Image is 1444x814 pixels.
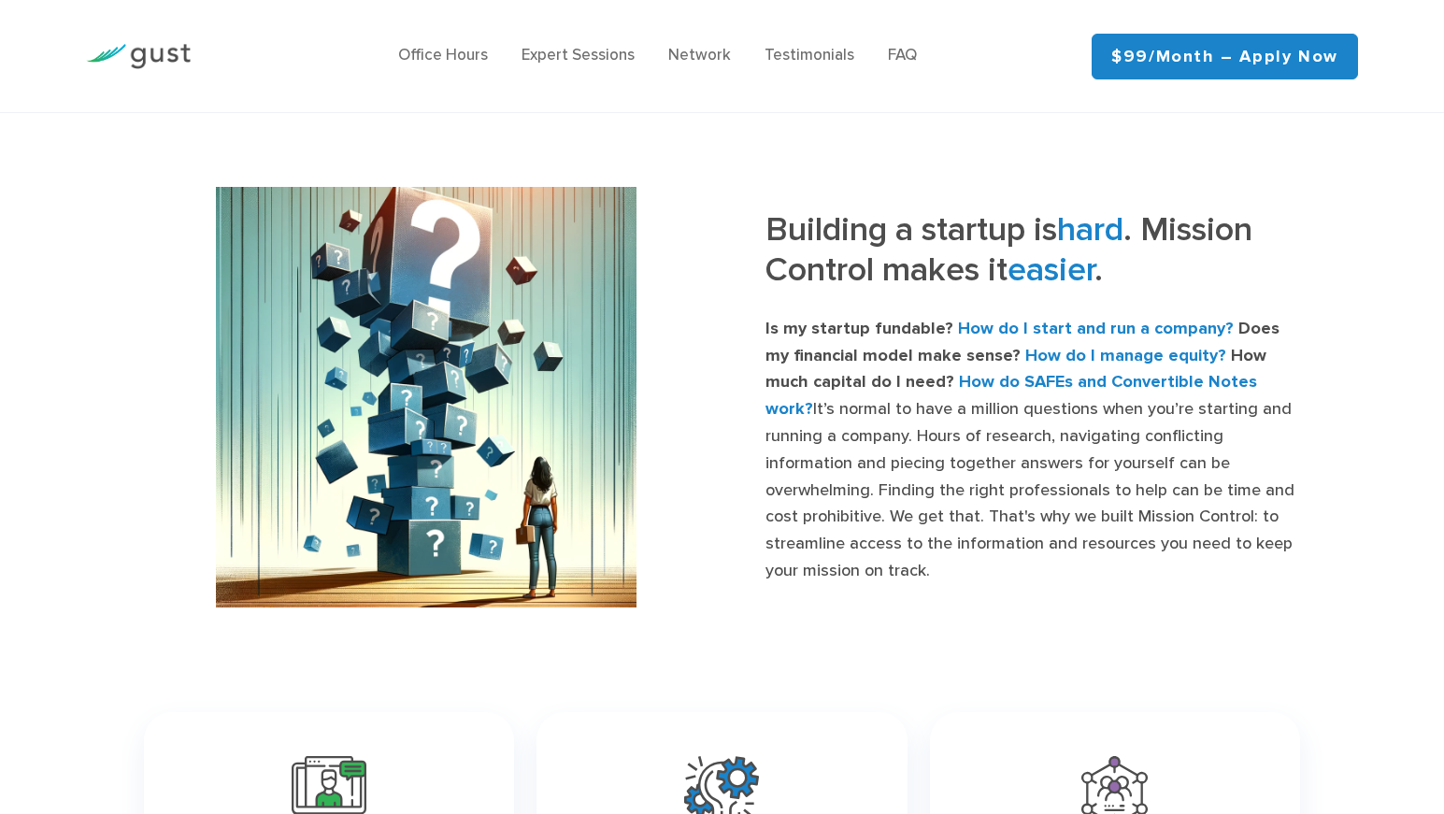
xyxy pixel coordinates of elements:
span: hard [1057,209,1123,250]
strong: Is my startup fundable? [765,319,953,338]
span: easier [1008,250,1094,290]
a: Network [668,46,731,64]
a: FAQ [888,46,917,64]
img: Startup founder feeling the pressure of a big stack of unknowns [216,187,636,607]
img: Gust Logo [86,44,191,69]
h3: Building a startup is . Mission Control makes it . [765,209,1299,303]
a: Expert Sessions [522,46,635,64]
a: Testimonials [765,46,854,64]
p: It’s normal to have a million questions when you’re starting and running a company. Hours of rese... [765,316,1299,585]
strong: How do SAFEs and Convertible Notes work? [765,372,1257,419]
strong: How do I manage equity? [1025,346,1226,365]
strong: Does my financial model make sense? [765,319,1280,365]
a: $99/month – Apply Now [1092,34,1358,79]
strong: How do I start and run a company? [958,319,1234,338]
a: Office Hours [398,46,488,64]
